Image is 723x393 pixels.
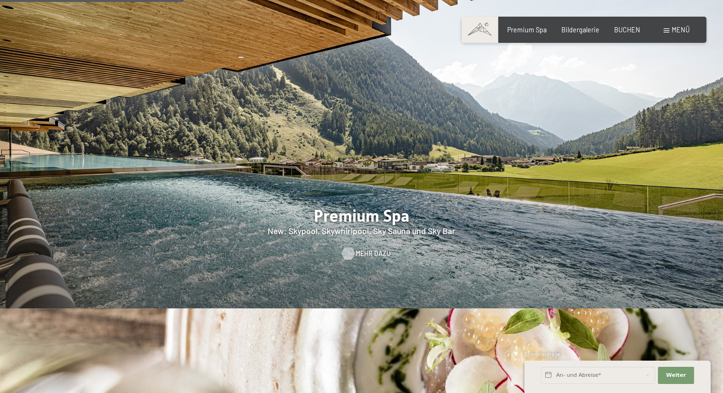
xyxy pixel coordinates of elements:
a: Bildergalerie [561,26,599,34]
a: BUCHEN [614,26,640,34]
a: Mehr dazu [342,249,381,258]
span: Weiter [666,372,686,379]
span: Mehr dazu [356,249,391,258]
button: Weiter [658,367,694,384]
span: Menü [672,26,690,34]
a: Premium Spa [507,26,547,34]
span: Schnellanfrage [524,351,560,357]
